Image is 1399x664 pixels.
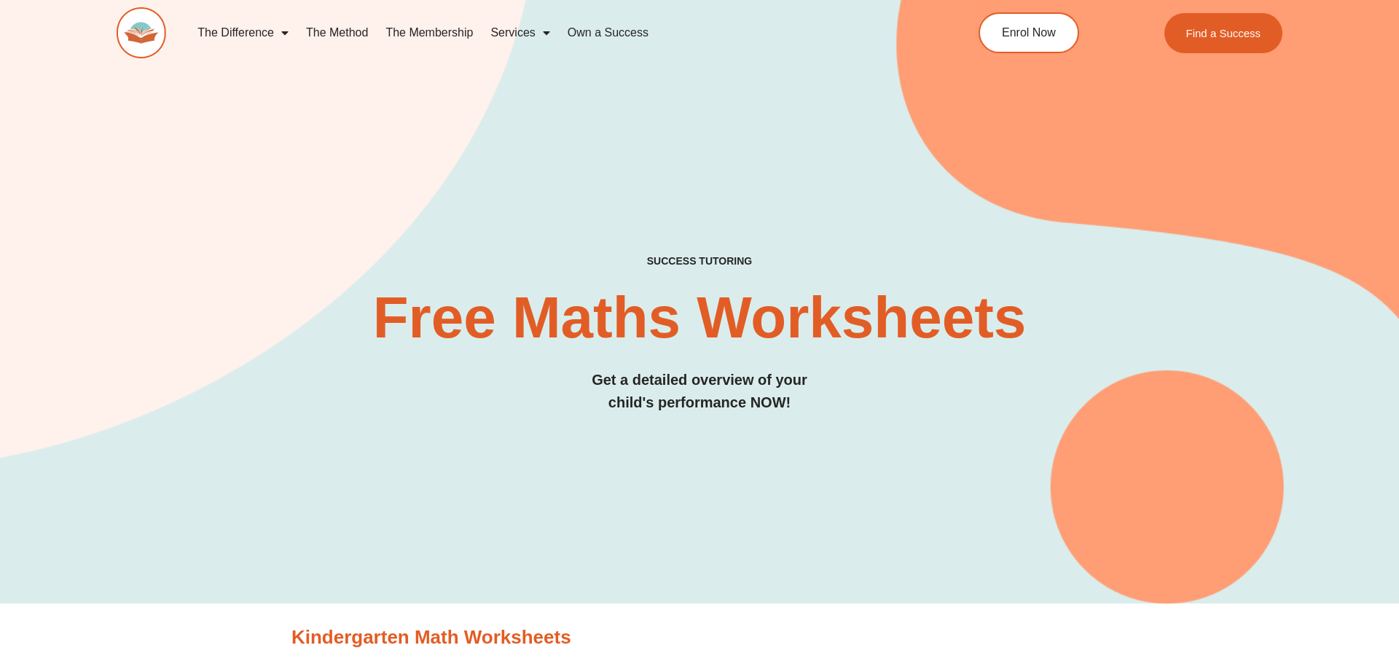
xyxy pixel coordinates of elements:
[291,625,1108,650] h3: Kindergarten Math Worksheets
[1186,28,1261,39] span: Find a Success
[117,255,1282,267] h4: SUCCESS TUTORING​
[189,16,912,50] nav: Menu
[482,16,558,50] a: Services
[297,16,377,50] a: The Method
[979,12,1079,53] a: Enrol Now
[1164,13,1282,53] a: Find a Success
[377,16,482,50] a: The Membership
[559,16,657,50] a: Own a Success
[117,289,1282,347] h2: Free Maths Worksheets​
[189,16,297,50] a: The Difference
[1002,27,1056,39] span: Enrol Now
[117,369,1282,414] h3: Get a detailed overview of your child's performance NOW!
